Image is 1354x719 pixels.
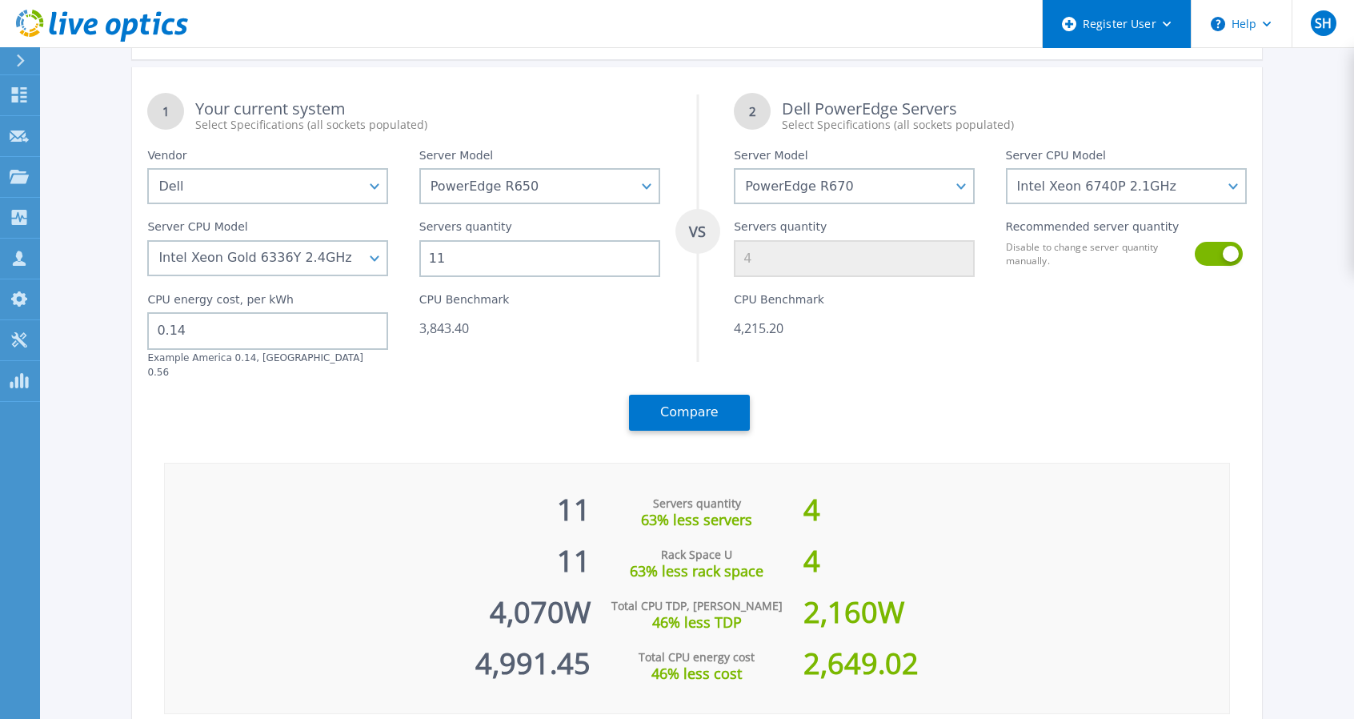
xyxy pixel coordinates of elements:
[419,149,493,168] label: Server Model
[803,630,1229,681] div: 2,649.02
[1315,17,1332,30] span: SH
[591,547,803,563] div: Rack Space U
[147,352,363,378] label: Example America 0.14, [GEOGRAPHIC_DATA] 0.56
[591,598,803,614] div: Total CPU TDP, [PERSON_NAME]
[165,630,591,681] div: 4,991.45
[629,395,750,431] button: Compare
[591,649,803,665] div: Total CPU energy cost
[591,614,803,630] div: 46% less TDP
[1006,240,1185,267] label: Disable to change server quantity manually.
[734,320,975,336] div: 4,215.20
[165,476,591,528] div: 11
[734,220,827,239] label: Servers quantity
[734,293,824,312] label: CPU Benchmark
[419,320,660,336] div: 3,843.40
[591,512,803,528] div: 63% less servers
[688,222,706,241] tspan: VS
[162,103,170,119] tspan: 1
[419,293,510,312] label: CPU Benchmark
[782,117,1246,133] div: Select Specifications (all sockets populated)
[165,579,591,630] div: 4,070 W
[782,101,1246,133] div: Dell PowerEdge Servers
[147,149,186,168] label: Vendor
[749,103,756,119] tspan: 2
[734,149,807,168] label: Server Model
[1006,149,1106,168] label: Server CPU Model
[803,579,1229,630] div: 2,160 W
[165,528,591,579] div: 11
[591,496,803,512] div: Servers quantity
[419,220,512,239] label: Servers quantity
[147,220,247,239] label: Server CPU Model
[147,293,294,312] label: CPU energy cost, per kWh
[1006,220,1180,239] label: Recommended server quantity
[591,665,803,681] div: 46% less cost
[147,312,388,349] input: 0.00
[907,34,1007,49] a: Dell PowerSizer
[142,34,907,49] span: The KPI Comparison Tool is moving within PowerSizer soon. Please bookmark the new link to Dell Po...
[195,101,659,133] div: Your current system
[591,563,803,579] div: 63% less rack space
[803,476,1229,528] div: 4
[803,528,1229,579] div: 4
[195,117,659,133] div: Select Specifications (all sockets populated)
